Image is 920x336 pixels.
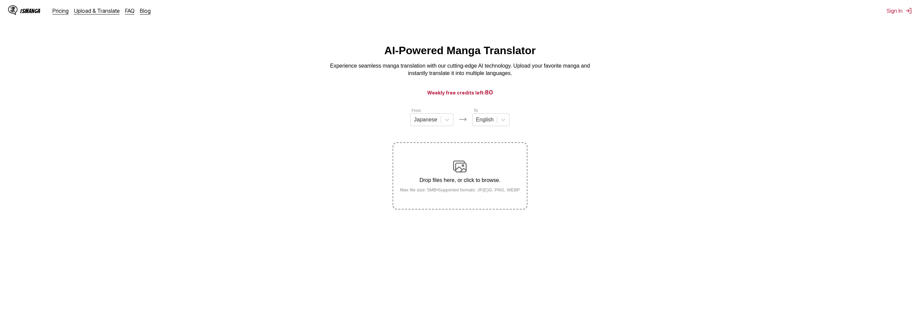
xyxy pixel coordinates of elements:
h3: Weekly free credits left: [16,88,904,97]
label: To [474,108,478,113]
button: Sign In [887,7,912,14]
img: IsManga Logo [8,5,17,15]
small: Max file size: 5MB • Supported formats: JP(E)G, PNG, WEBP [395,187,525,192]
a: Upload & Translate [74,7,120,14]
a: Blog [140,7,151,14]
h1: AI-Powered Manga Translator [384,44,536,57]
label: From [412,108,421,113]
a: IsManga LogoIsManga [8,5,52,16]
span: 80 [485,89,493,96]
p: Drop files here, or click to browse. [395,177,525,183]
img: Languages icon [459,115,467,123]
img: Sign out [905,7,912,14]
a: FAQ [125,7,135,14]
p: Experience seamless manga translation with our cutting-edge AI technology. Upload your favorite m... [326,62,595,77]
div: IsManga [20,8,40,14]
a: Pricing [52,7,69,14]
